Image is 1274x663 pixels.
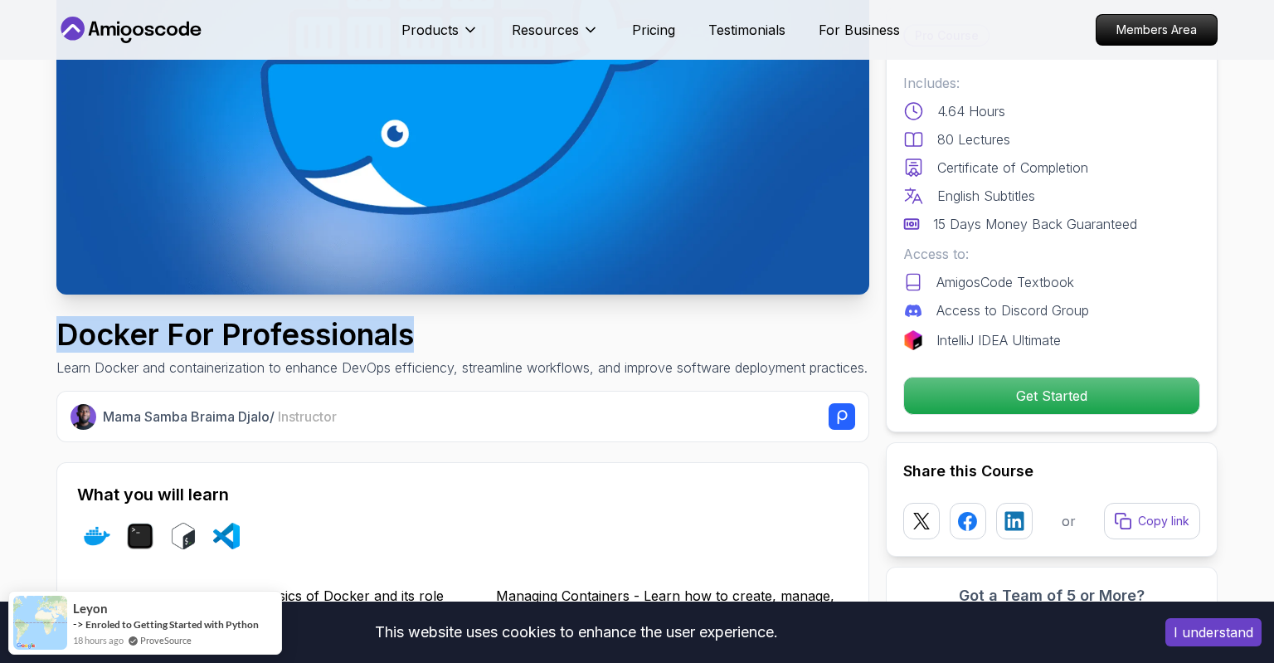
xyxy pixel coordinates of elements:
[56,318,868,351] h1: Docker For Professionals
[903,73,1200,93] p: Includes:
[937,158,1088,178] p: Certificate of Completion
[1096,14,1218,46] a: Members Area
[903,584,1200,607] h3: Got a Team of 5 or More?
[512,20,599,53] button: Resources
[1138,513,1189,529] p: Copy link
[13,596,67,650] img: provesource social proof notification image
[936,330,1061,350] p: IntelliJ IDEA Ultimate
[73,617,84,631] span: ->
[904,378,1199,414] p: Get Started
[1062,511,1076,531] p: or
[708,20,785,40] a: Testimonials
[936,300,1089,320] p: Access to Discord Group
[278,408,337,425] span: Instructor
[1104,503,1200,539] button: Copy link
[1097,15,1217,45] p: Members Area
[903,377,1200,415] button: Get Started
[819,20,900,40] a: For Business
[140,633,192,647] a: ProveSource
[937,129,1010,149] p: 80 Lectures
[937,101,1005,121] p: 4.64 Hours
[401,20,479,53] button: Products
[127,523,153,549] img: terminal logo
[937,186,1035,206] p: English Subtitles
[1165,618,1262,646] button: Accept cookies
[12,614,1140,651] div: This website uses cookies to enhance the user experience.
[170,523,197,549] img: bash logo
[936,272,1074,292] p: AmigosCode Textbook
[496,586,849,626] p: Managing Containers - Learn how to create, manage, and troubleshoot Docker containers.
[84,523,110,549] img: docker logo
[903,460,1200,483] h2: Share this Course
[903,330,923,350] img: jetbrains logo
[77,483,849,506] h2: What you will learn
[903,244,1200,264] p: Access to:
[73,633,124,647] span: 18 hours ago
[213,523,240,549] img: vscode logo
[933,214,1137,234] p: 15 Days Money Back Guaranteed
[632,20,675,40] a: Pricing
[100,586,453,626] p: Docker - Understand the basics of Docker and its role in modern software development.
[71,404,96,430] img: Nelson Djalo
[512,20,579,40] p: Resources
[401,20,459,40] p: Products
[103,407,337,427] p: Mama Samba Braima Djalo /
[85,618,259,631] a: Enroled to Getting Started with Python
[56,358,868,378] p: Learn Docker and containerization to enhance DevOps efficiency, streamline workflows, and improve...
[73,602,108,616] span: leyon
